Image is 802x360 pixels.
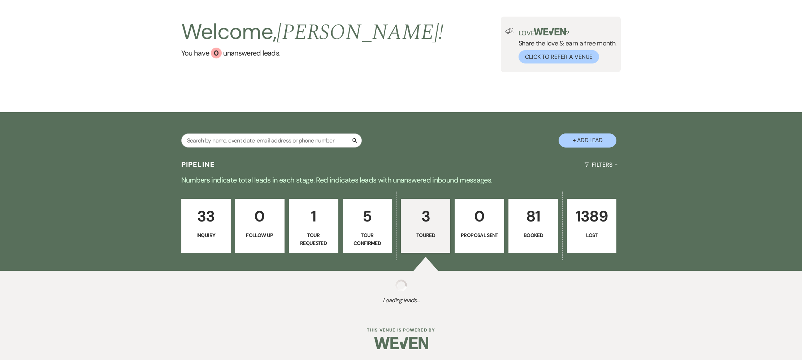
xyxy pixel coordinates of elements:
[455,199,504,253] a: 0Proposal Sent
[141,174,661,186] p: Numbers indicate total leads in each stage. Red indicates leads with unanswered inbound messages.
[211,48,222,58] div: 0
[395,280,407,291] img: loading spinner
[459,231,499,239] p: Proposal Sent
[289,199,338,253] a: 1Tour Requested
[401,199,450,253] a: 3Toured
[513,204,553,228] p: 81
[186,204,226,228] p: 33
[519,28,617,36] p: Love ?
[459,204,499,228] p: 0
[534,28,566,35] img: weven-logo-green.svg
[240,231,280,239] p: Follow Up
[508,199,558,253] a: 81Booked
[505,28,514,34] img: loud-speaker-illustration.svg
[240,204,280,228] p: 0
[374,330,428,356] img: Weven Logo
[181,133,362,148] input: Search by name, event date, email address or phone number
[567,199,616,253] a: 1389Lost
[406,231,446,239] p: Toured
[40,296,762,305] span: Loading leads...
[235,199,285,253] a: 0Follow Up
[572,231,612,239] p: Lost
[514,28,617,63] div: Share the love & earn a free month.
[181,159,215,170] h3: Pipeline
[186,231,226,239] p: Inquiry
[347,204,387,228] p: 5
[406,204,446,228] p: 3
[519,50,599,63] button: Click to Refer a Venue
[581,155,621,174] button: Filters
[347,231,387,247] p: Tour Confirmed
[572,204,612,228] p: 1389
[181,199,231,253] a: 33Inquiry
[559,133,616,148] button: + Add Lead
[513,231,553,239] p: Booked
[343,199,392,253] a: 5Tour Confirmed
[277,16,443,49] span: [PERSON_NAME] !
[181,17,444,48] h2: Welcome,
[294,231,334,247] p: Tour Requested
[294,204,334,228] p: 1
[181,48,444,58] a: You have 0 unanswered leads.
